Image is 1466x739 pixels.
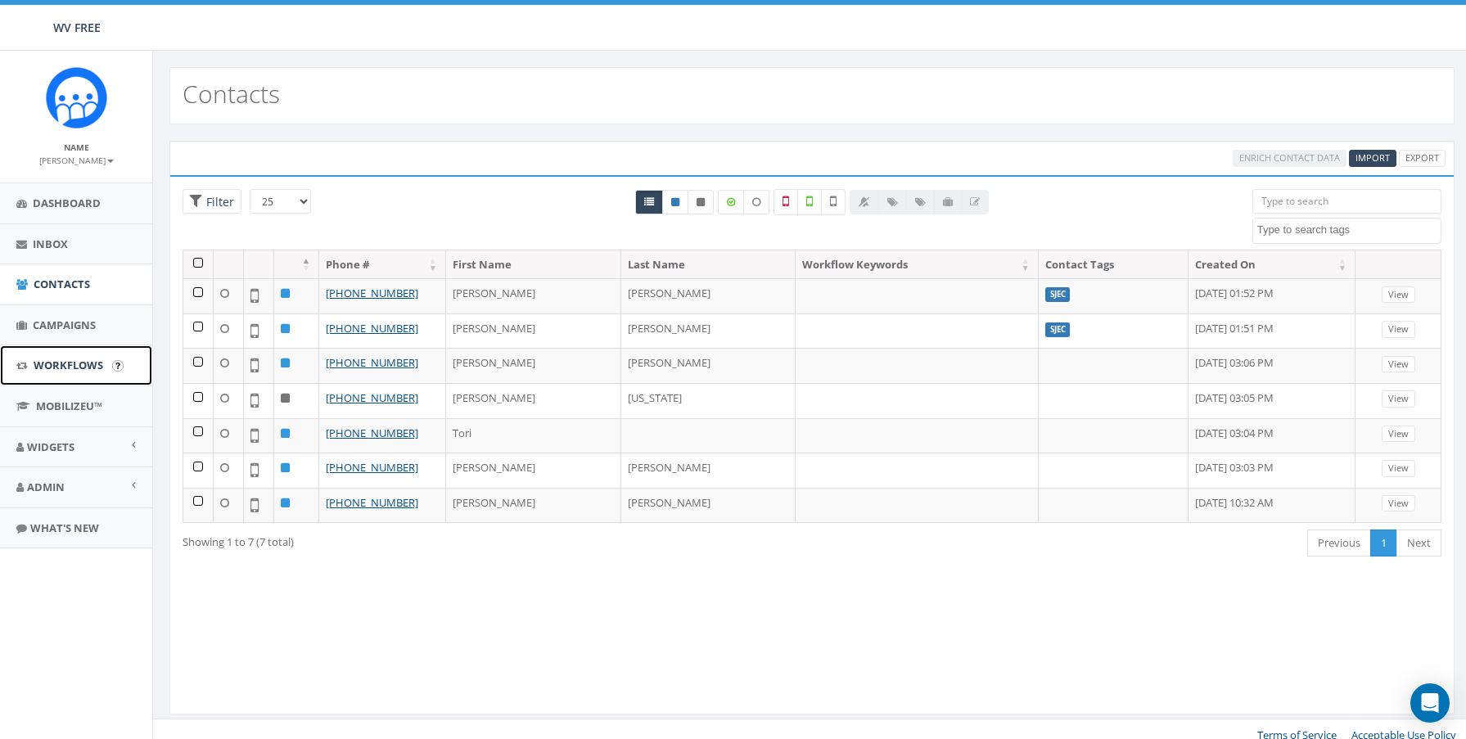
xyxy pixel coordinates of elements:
textarea: Search [1257,223,1441,237]
td: [DATE] 10:32 AM [1189,488,1355,523]
label: Not a Mobile [774,189,798,215]
a: View [1382,286,1415,304]
a: View [1382,356,1415,373]
input: Submit [112,360,124,372]
a: Next [1396,529,1441,557]
td: [PERSON_NAME] [446,313,621,349]
span: Campaigns [33,318,96,332]
a: [PHONE_NUMBER] [326,390,418,405]
a: [PHONE_NUMBER] [326,426,418,440]
label: SJEC [1045,322,1071,337]
a: Import [1349,150,1396,167]
td: [PERSON_NAME] [621,278,796,313]
img: Rally_Corp_Icon.png [46,67,107,128]
span: Dashboard [33,196,101,210]
a: [PHONE_NUMBER] [326,355,418,370]
a: Active [662,190,688,214]
a: View [1382,495,1415,512]
a: View [1382,390,1415,408]
div: Showing 1 to 7 (7 total) [183,528,692,550]
span: MobilizeU™ [36,399,102,413]
small: Name [64,142,89,153]
td: [DATE] 03:06 PM [1189,348,1355,383]
span: Advance Filter [183,189,241,214]
label: Data Enriched [718,190,744,214]
a: View [1382,426,1415,443]
a: Previous [1307,529,1371,557]
span: Inbox [33,237,68,251]
span: WV FREE [53,20,101,35]
td: [PERSON_NAME] [446,278,621,313]
td: [DATE] 03:05 PM [1189,383,1355,418]
label: Data not Enriched [743,190,769,214]
th: Workflow Keywords: activate to sort column ascending [796,250,1039,279]
span: Filter [202,194,234,210]
label: Validated [797,189,822,215]
td: [PERSON_NAME] [621,488,796,523]
td: Tori [446,418,621,453]
small: [PERSON_NAME] [39,155,114,166]
span: Import [1355,151,1390,164]
span: Widgets [27,439,74,454]
input: Type to search [1252,189,1441,214]
a: All contacts [635,190,663,214]
i: This phone number is subscribed and will receive texts. [671,197,679,207]
td: [PERSON_NAME] [446,348,621,383]
td: [US_STATE] [621,383,796,418]
th: First Name [446,250,621,279]
h2: Contacts [183,80,280,107]
th: Created On: activate to sort column ascending [1189,250,1355,279]
a: [PHONE_NUMBER] [326,495,418,510]
td: [DATE] 01:52 PM [1189,278,1355,313]
label: SJEC [1045,287,1071,302]
a: View [1382,321,1415,338]
div: Open Intercom Messenger [1410,683,1450,723]
a: [PERSON_NAME] [39,152,114,167]
a: View [1382,460,1415,477]
a: [PHONE_NUMBER] [326,286,418,300]
span: CSV files only [1355,151,1390,164]
th: Last Name [621,250,796,279]
a: [PHONE_NUMBER] [326,460,418,475]
i: This phone number is unsubscribed and has opted-out of all texts. [697,197,705,207]
td: [DATE] 03:04 PM [1189,418,1355,453]
td: [PERSON_NAME] [446,453,621,488]
span: Admin [27,480,65,494]
td: [PERSON_NAME] [621,348,796,383]
th: Contact Tags [1039,250,1189,279]
a: [PHONE_NUMBER] [326,321,418,336]
th: Phone #: activate to sort column ascending [319,250,446,279]
span: What's New [30,520,99,535]
label: Not Validated [821,189,846,215]
td: [PERSON_NAME] [621,313,796,349]
td: [PERSON_NAME] [621,453,796,488]
a: Export [1399,150,1446,167]
td: [PERSON_NAME] [446,488,621,523]
span: Contacts [34,277,90,291]
td: [PERSON_NAME] [446,383,621,418]
td: [DATE] 03:03 PM [1189,453,1355,488]
td: [DATE] 01:51 PM [1189,313,1355,349]
span: Workflows [34,358,103,372]
a: Opted Out [688,190,714,214]
a: 1 [1370,529,1397,557]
